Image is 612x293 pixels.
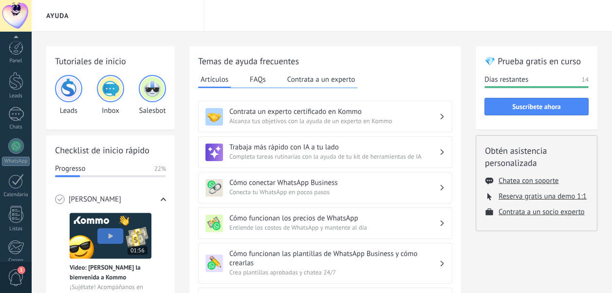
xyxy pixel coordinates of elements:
button: Artículos [198,72,231,88]
h2: Tutoriales de inicio [55,55,166,67]
div: WhatsApp [2,157,30,166]
h3: Cómo conectar WhatsApp Business [229,178,439,187]
h2: 💎 Prueba gratis en curso [484,55,589,67]
span: Alcanza tus objetivos con la ayuda de un experto en Kommo [229,116,439,126]
div: Calendario [2,192,30,198]
button: Contrata a un socio experto [499,207,585,217]
button: Chatea con soporte [499,176,558,185]
div: Salesbot [139,75,166,115]
span: Entiende los costos de WhatsApp y mantente al día [229,223,439,233]
div: Listas [2,226,30,232]
h2: Obtén asistencia personalizada [485,145,588,169]
h3: Cómo funcionan los precios de WhatsApp [229,214,439,223]
h3: Contrata un experto certificado en Kommo [229,107,439,116]
span: Crea plantillas aprobadas y chatea 24/7 [229,268,439,277]
h2: Checklist de inicio rápido [55,144,166,156]
div: Chats [2,124,30,130]
button: FAQs [247,72,268,87]
div: Leads [2,93,30,99]
span: 1 [18,266,25,274]
img: Meet video [70,213,151,259]
div: Inbox [97,75,124,115]
h3: Cómo funcionan las plantillas de WhatsApp Business y cómo crearlas [229,249,439,268]
button: Reserva gratis una demo 1:1 [499,192,587,201]
div: Panel [2,58,30,64]
h3: Trabaja más rápido con IA a tu lado [229,143,439,152]
span: Vídeo: [PERSON_NAME] la bienvenida a Kommo [70,263,151,282]
span: Días restantes [484,75,528,85]
button: Suscríbete ahora [484,98,589,115]
span: 14 [582,75,589,85]
span: Completa tareas rutinarias con la ayuda de tu kit de herramientas de IA [229,152,439,162]
div: Leads [55,75,82,115]
span: 22% [154,164,166,174]
span: Progresso [55,164,85,174]
span: Conecta tu WhatsApp en pocos pasos [229,187,439,197]
span: Suscríbete ahora [512,103,561,110]
div: Correo [2,257,30,264]
span: [PERSON_NAME] [69,195,121,204]
button: Contrata a un experto [285,72,357,87]
h2: Temas de ayuda frecuentes [198,55,452,67]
